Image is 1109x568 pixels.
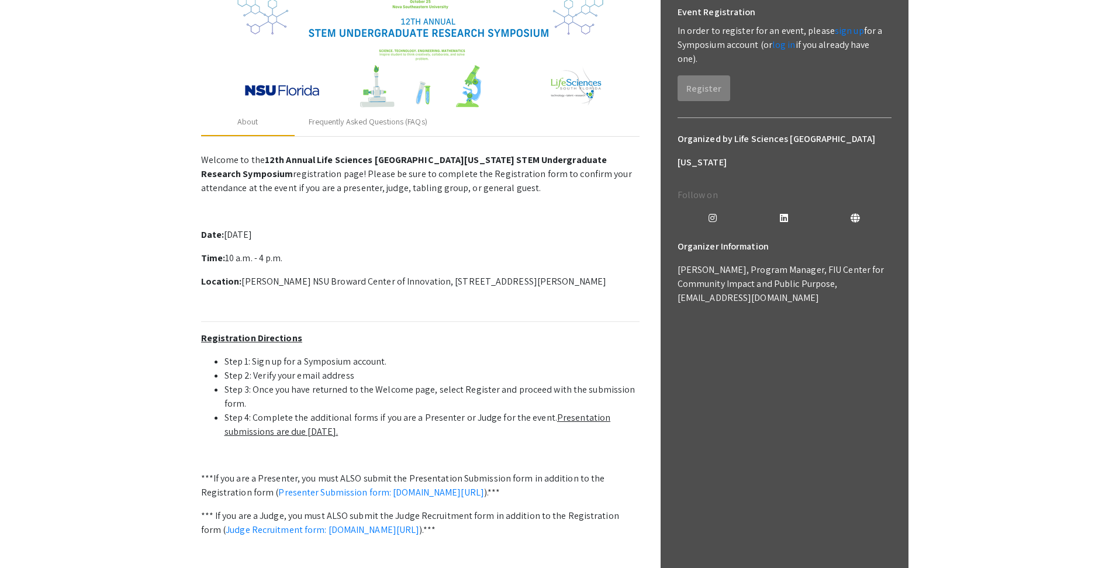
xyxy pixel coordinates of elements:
[678,263,892,305] p: [PERSON_NAME], Program Manager, FIU Center for Community Impact and Public Purpose, [EMAIL_ADDRES...
[201,332,302,344] u: Registration Directions
[237,116,258,128] div: About
[201,275,640,289] p: [PERSON_NAME] NSU Broward Center of Innovation, [STREET_ADDRESS][PERSON_NAME]
[224,383,640,411] li: Step 3: Once you have returned to the Welcome page, select Register and proceed with the submissi...
[9,515,50,559] iframe: Chat
[678,235,892,258] h6: Organizer Information
[772,39,796,51] a: log in
[224,411,611,438] u: Presentation submissions are due [DATE].
[201,228,640,242] p: [DATE]
[224,355,640,369] li: Step 1: Sign up for a Symposium account.
[201,472,640,500] p: ***If you are a Presenter, you must ALSO submit the Presentation Submission form in addition to t...
[201,154,607,180] strong: 12th Annual Life Sciences [GEOGRAPHIC_DATA][US_STATE] STEM Undergraduate Research Symposium
[678,1,756,24] h6: Event Registration
[201,228,224,241] strong: Date:
[201,251,640,265] p: 10 a.m. - 4 p.m.
[678,188,892,202] p: Follow on
[201,275,242,288] strong: Location:
[835,25,864,37] a: sign up
[201,509,640,537] p: *** If you are a Judge, you must ALSO submit the Judge Recruitment form in addition to the Regist...
[678,75,730,101] button: Register
[226,524,419,536] a: Judge Recruitment form: [DOMAIN_NAME][URL]
[309,116,427,128] div: Frequently Asked Questions (FAQs)
[678,127,892,174] h6: Organized by Life Sciences [GEOGRAPHIC_DATA][US_STATE]
[224,411,640,439] li: Step 4: Complete the additional forms if you are a Presenter or Judge for the event.
[224,369,640,383] li: Step 2: Verify your email address
[278,486,484,498] a: Presenter Submission form: [DOMAIN_NAME][URL]
[201,153,640,195] p: Welcome to the registration page! Please be sure to complete the Registration form to confirm you...
[678,24,892,66] p: In order to register for an event, please for a Symposium account (or if you already have one).
[201,252,226,264] strong: Time:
